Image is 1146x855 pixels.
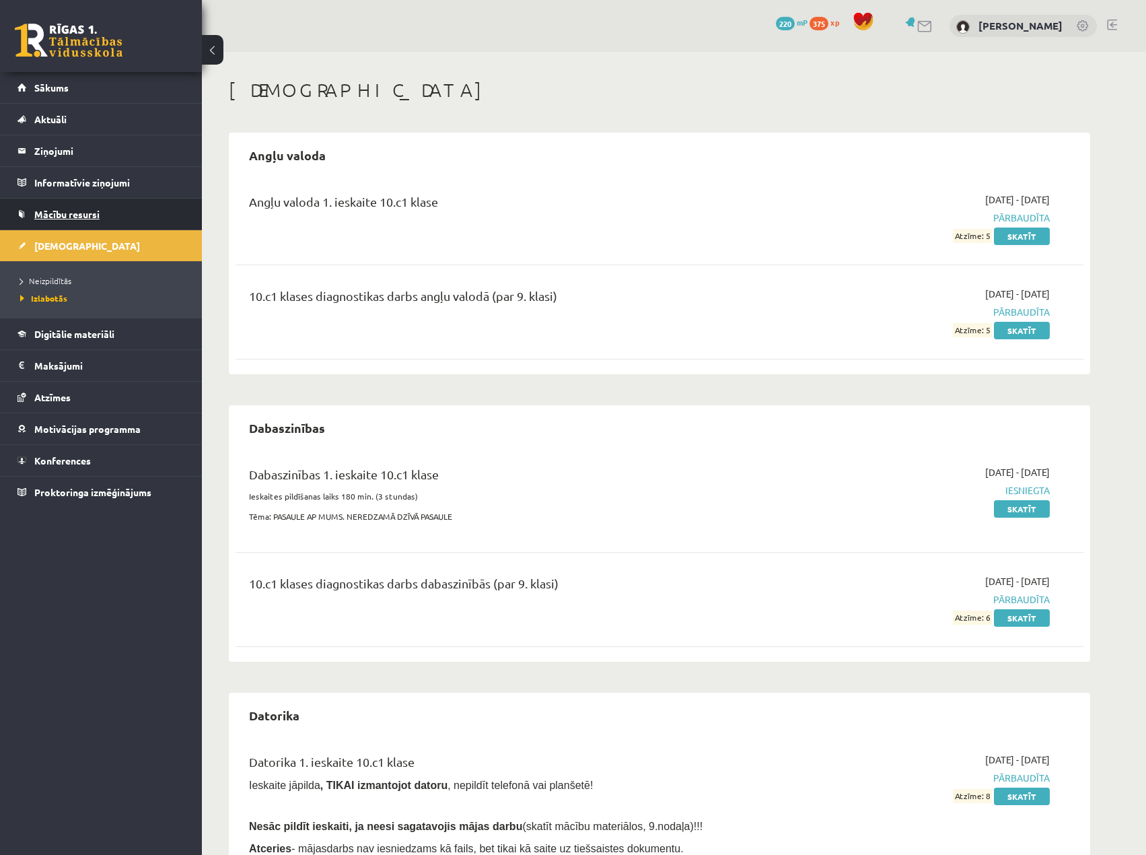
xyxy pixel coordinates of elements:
span: 220 [776,17,795,30]
span: - mājasdarbs nav iesniedzams kā fails, bet tikai kā saite uz tiešsaistes dokumentu. [249,843,684,854]
a: Digitālie materiāli [17,318,185,349]
a: Proktoringa izmēģinājums [17,477,185,508]
a: Informatīvie ziņojumi [17,167,185,198]
span: Pārbaudīta [796,305,1050,319]
div: 10.c1 klases diagnostikas darbs dabaszinībās (par 9. klasi) [249,574,776,599]
span: Nesāc pildīt ieskaiti, ja neesi sagatavojis mājas darbu [249,821,522,832]
p: Tēma: PASAULE AP MUMS. NEREDZAMĀ DZĪVĀ PASAULE [249,510,776,522]
div: Datorika 1. ieskaite 10.c1 klase [249,753,776,778]
span: Mācību resursi [34,208,100,220]
span: Ieskaite jāpilda , nepildīt telefonā vai planšetē! [249,780,593,791]
a: [DEMOGRAPHIC_DATA] [17,230,185,261]
div: Angļu valoda 1. ieskaite 10.c1 klase [249,193,776,217]
a: Atzīmes [17,382,185,413]
div: Dabaszinības 1. ieskaite 10.c1 klase [249,465,776,490]
legend: Ziņojumi [34,135,185,166]
img: Mārtiņš Kasparinskis [956,20,970,34]
span: Atzīme: 5 [953,229,992,243]
span: [DEMOGRAPHIC_DATA] [34,240,140,252]
span: [DATE] - [DATE] [985,287,1050,301]
span: Konferences [34,454,91,467]
a: Izlabotās [20,292,188,304]
span: [DATE] - [DATE] [985,753,1050,767]
a: 220 mP [776,17,808,28]
span: mP [797,17,808,28]
span: Atzīmes [34,391,71,403]
span: Izlabotās [20,293,67,304]
span: Atzīme: 6 [953,611,992,625]
span: Proktoringa izmēģinājums [34,486,151,498]
h2: Dabaszinības [236,412,338,444]
span: Neizpildītās [20,275,71,286]
a: Aktuāli [17,104,185,135]
span: Aktuāli [34,113,67,125]
a: Konferences [17,445,185,476]
a: Skatīt [994,500,1050,518]
a: Ziņojumi [17,135,185,166]
span: [DATE] - [DATE] [985,574,1050,588]
a: [PERSON_NAME] [978,19,1063,32]
span: Pārbaudīta [796,211,1050,225]
h2: Angļu valoda [236,139,339,171]
span: Pārbaudīta [796,771,1050,785]
span: Iesniegta [796,483,1050,498]
a: 375 xp [810,17,846,28]
a: Skatīt [994,788,1050,805]
span: xp [830,17,839,28]
span: [DATE] - [DATE] [985,193,1050,207]
legend: Informatīvie ziņojumi [34,167,185,198]
span: (skatīt mācību materiālos, 9.nodaļa)!!! [522,821,703,832]
p: Ieskaites pildīšanas laiks 180 min. (3 stundas) [249,490,776,502]
a: Rīgas 1. Tālmācības vidusskola [15,24,122,57]
span: Digitālie materiāli [34,328,114,340]
h1: [DEMOGRAPHIC_DATA] [229,79,1090,102]
b: , TIKAI izmantojot datoru [320,780,447,791]
div: 10.c1 klases diagnostikas darbs angļu valodā (par 9. klasi) [249,287,776,312]
span: Motivācijas programma [34,423,141,435]
a: Maksājumi [17,350,185,381]
legend: Maksājumi [34,350,185,381]
b: Atceries [249,843,291,854]
a: Neizpildītās [20,275,188,287]
a: Skatīt [994,609,1050,627]
a: Mācību resursi [17,199,185,230]
span: 375 [810,17,828,30]
span: Sākums [34,81,69,94]
span: Atzīme: 5 [953,323,992,337]
span: [DATE] - [DATE] [985,465,1050,479]
a: Motivācijas programma [17,413,185,444]
span: Atzīme: 8 [953,789,992,803]
a: Skatīt [994,322,1050,339]
span: Pārbaudīta [796,592,1050,607]
a: Sākums [17,72,185,103]
a: Skatīt [994,228,1050,245]
h2: Datorika [236,699,313,731]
